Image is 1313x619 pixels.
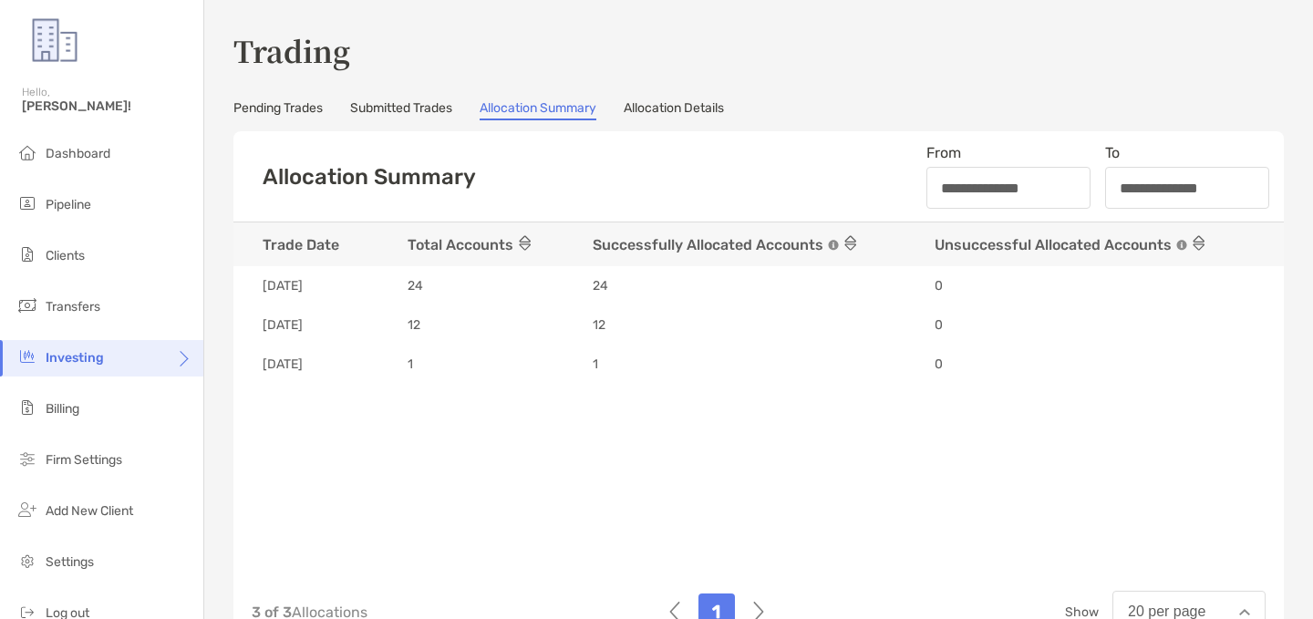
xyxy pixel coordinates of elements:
[1239,609,1250,615] img: Open dropdown arrow
[22,7,88,73] img: Zoe Logo
[46,401,79,417] span: Billing
[1193,235,1204,251] img: sort icon
[1106,181,1268,196] input: To
[926,144,1091,161] span: From
[16,448,38,469] img: firm-settings icon
[16,550,38,572] img: settings icon
[263,356,303,373] span: [DATE]
[408,277,423,294] span: 24
[408,235,536,253] span: Total Accounts
[593,236,839,253] div: Successfully Allocated Accounts
[624,100,724,120] a: Allocation Details
[935,277,943,294] span: 0
[408,356,413,373] span: 1
[233,29,1284,71] h3: Trading
[828,240,839,251] img: Tooltip
[16,499,38,521] img: add_new_client icon
[16,346,38,367] img: investing icon
[46,350,104,366] span: Investing
[927,181,1090,196] input: From
[408,316,420,334] span: 12
[263,235,339,253] span: Trade Date
[593,316,605,334] span: 12
[480,100,596,120] a: Allocation Summary
[46,503,133,519] span: Add New Client
[350,100,452,120] a: Submitted Trades
[46,146,110,161] span: Dashboard
[22,98,192,114] span: [PERSON_NAME]!
[16,141,38,163] img: dashboard icon
[46,452,122,468] span: Firm Settings
[844,235,856,251] img: sort icon
[16,294,38,316] img: transfers icon
[935,356,943,373] span: 0
[16,192,38,214] img: pipeline icon
[1176,240,1187,251] img: Tooltip
[233,100,323,120] a: Pending Trades
[263,277,303,294] span: [DATE]
[46,248,85,263] span: Clients
[46,554,94,570] span: Settings
[1105,144,1269,161] span: To
[593,356,598,373] span: 1
[263,164,476,190] h5: Allocation Summary
[935,236,1187,253] div: Unsuccessful Allocated Accounts
[519,235,531,251] img: sort icon
[46,197,91,212] span: Pipeline
[935,316,943,334] span: 0
[263,316,303,334] span: [DATE]
[46,299,100,315] span: Transfers
[16,397,38,418] img: billing icon
[593,277,608,294] span: 24
[16,243,38,265] img: clients icon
